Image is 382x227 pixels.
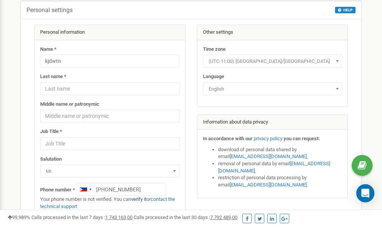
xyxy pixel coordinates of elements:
[218,174,342,188] li: restriction of personal data processing by email .
[203,136,253,141] strong: In accordance with our
[31,214,133,220] span: Calls processed in the last 7 days :
[206,84,340,94] span: English
[40,110,179,122] input: Middle name or patronymic
[218,161,330,174] a: [EMAIL_ADDRESS][DOMAIN_NAME]
[40,46,56,53] label: Name *
[76,183,94,196] div: Telephone country code
[43,166,177,177] span: Mr.
[230,182,307,188] a: [EMAIL_ADDRESS][DOMAIN_NAME]
[197,25,348,40] div: Other settings
[218,160,342,174] li: removal of personal data by email ,
[40,186,75,194] label: Phone number *
[105,214,133,220] u: 1 743 163,00
[40,82,179,95] input: Last name
[254,136,282,141] a: privacy policy
[218,146,342,160] li: download of personal data shared by email ,
[356,184,374,202] div: Open Intercom Messenger
[8,214,30,220] span: 99,989%
[27,7,73,14] h5: Personal settings
[206,56,340,67] span: (UTC-11:00) Pacific/Midway
[76,183,166,196] input: +1-800-555-55-55
[335,7,355,13] button: HELP
[134,214,237,220] span: Calls processed in the last 30 days :
[40,156,62,163] label: Salutation
[230,153,307,159] a: [EMAIL_ADDRESS][DOMAIN_NAME]
[203,55,342,67] span: (UTC-11:00) Pacific/Midway
[210,214,237,220] u: 7 792 489,00
[284,136,320,141] strong: you can request:
[40,164,179,177] span: Mr.
[40,73,66,80] label: Last name *
[203,82,342,95] span: English
[197,115,348,130] div: Information about data privacy
[203,73,224,80] label: Language
[203,46,226,53] label: Time zone
[40,55,179,67] input: Name
[40,137,179,150] input: Job Title
[40,128,62,135] label: Job Title *
[40,101,99,108] label: Middle name or patronymic
[131,196,147,202] a: verify it
[34,25,185,40] div: Personal information
[40,196,175,209] a: contact the technical support
[40,196,179,210] p: Your phone number is not verified. You can or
